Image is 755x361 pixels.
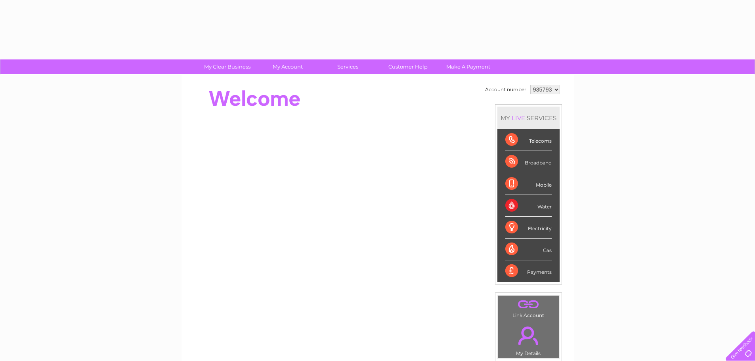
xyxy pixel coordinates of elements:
[505,173,552,195] div: Mobile
[498,295,559,320] td: Link Account
[436,59,501,74] a: Make A Payment
[510,114,527,122] div: LIVE
[195,59,260,74] a: My Clear Business
[505,239,552,260] div: Gas
[315,59,380,74] a: Services
[505,260,552,282] div: Payments
[505,217,552,239] div: Electricity
[505,151,552,173] div: Broadband
[505,195,552,217] div: Water
[483,83,528,96] td: Account number
[375,59,441,74] a: Customer Help
[500,298,557,311] a: .
[498,320,559,359] td: My Details
[500,322,557,350] a: .
[497,107,560,129] div: MY SERVICES
[255,59,320,74] a: My Account
[505,129,552,151] div: Telecoms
